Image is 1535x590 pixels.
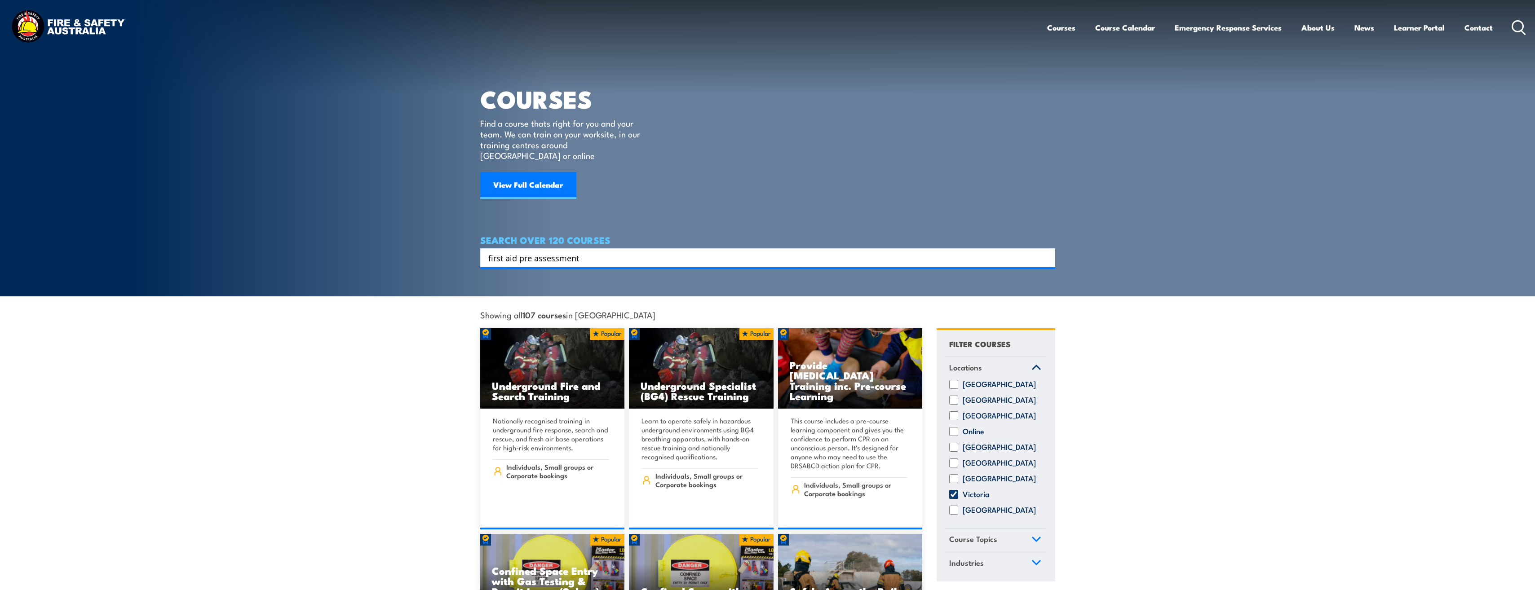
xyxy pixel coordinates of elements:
label: [GEOGRAPHIC_DATA] [963,474,1036,483]
label: [GEOGRAPHIC_DATA] [963,411,1036,420]
img: Low Voltage Rescue and Provide CPR [778,328,923,409]
h4: SEARCH OVER 120 COURSES [480,235,1055,245]
h4: FILTER COURSES [949,338,1010,350]
span: Individuals, Small groups or Corporate bookings [506,462,609,480]
a: About Us [1301,16,1335,40]
h3: Underground Specialist (BG4) Rescue Training [641,380,762,401]
a: Course Calendar [1095,16,1155,40]
label: [GEOGRAPHIC_DATA] [963,396,1036,405]
span: Individuals, Small groups or Corporate bookings [655,471,758,489]
button: Search magnifier button [1040,251,1052,264]
span: Industries [949,557,984,569]
h3: Underground Fire and Search Training [492,380,613,401]
p: This course includes a pre-course learning component and gives you the confidence to perform CPR ... [791,416,907,470]
p: Find a course thats right for you and your team. We can train on your worksite, in our training c... [480,118,644,161]
input: Search input [488,251,1035,264]
a: Underground Fire and Search Training [480,328,625,409]
span: Course Topics [949,533,997,545]
label: [GEOGRAPHIC_DATA] [963,458,1036,467]
a: Learner Portal [1394,16,1445,40]
a: Underground Specialist (BG4) Rescue Training [629,328,774,409]
form: Search form [490,251,1037,264]
span: Showing all in [GEOGRAPHIC_DATA] [480,310,655,319]
label: [GEOGRAPHIC_DATA] [963,506,1036,515]
p: Learn to operate safely in hazardous underground environments using BG4 breathing apparatus, with... [641,416,758,461]
a: Provide [MEDICAL_DATA] Training inc. Pre-course Learning [778,328,923,409]
label: Online [963,427,984,436]
a: Industries [945,552,1045,576]
a: Course Topics [945,528,1045,552]
a: Emergency Response Services [1175,16,1282,40]
a: Contact [1464,16,1493,40]
label: [GEOGRAPHIC_DATA] [963,380,1036,389]
label: [GEOGRAPHIC_DATA] [963,443,1036,452]
p: Nationally recognised training in underground fire response, search and rescue, and fresh air bas... [493,416,610,452]
h3: Provide [MEDICAL_DATA] Training inc. Pre-course Learning [790,360,911,401]
strong: 107 courses [522,308,566,321]
img: Underground mine rescue [480,328,625,409]
span: Individuals, Small groups or Corporate bookings [804,480,907,498]
a: News [1354,16,1374,40]
a: Locations [945,357,1045,380]
a: Courses [1047,16,1075,40]
label: Victoria [963,490,990,499]
img: Underground mine rescue [629,328,774,409]
h1: COURSES [480,88,653,109]
span: Locations [949,361,982,374]
a: View Full Calendar [480,172,576,199]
